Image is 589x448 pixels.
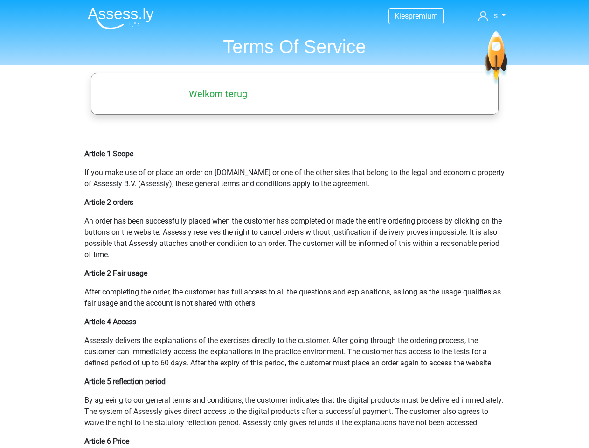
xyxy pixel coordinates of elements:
a: s [474,10,509,21]
p: If you make use of or place an order on [DOMAIN_NAME] or one of the other sites that belong to th... [84,167,505,189]
b: Article 2 Fair usage [84,269,147,278]
p: After completing the order, the customer has full access to all the questions and explanations, a... [84,287,505,309]
p: Assessly delivers the explanations of the exercises directly to the customer. After going through... [84,335,505,369]
img: spaceship.7d73109d6933.svg [483,31,509,86]
b: Article 1 Scope [84,149,133,158]
b: Article 6 Price [84,437,129,446]
h1: Terms Of Service [80,35,509,58]
h5: Welkom terug [103,88,334,99]
span: premium [409,12,438,21]
b: Article 5 reflection period [84,377,166,386]
span: Kies [395,12,409,21]
a: Kiespremium [389,10,443,22]
b: Article 4 Access [84,317,136,326]
p: An order has been successfully placed when the customer has completed or made the entire ordering... [84,216,505,260]
b: Article 2 orders [84,198,133,207]
span: s [494,11,498,20]
p: By agreeing to our general terms and conditions, the customer indicates that the digital products... [84,395,505,428]
img: Assessly [88,7,154,29]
